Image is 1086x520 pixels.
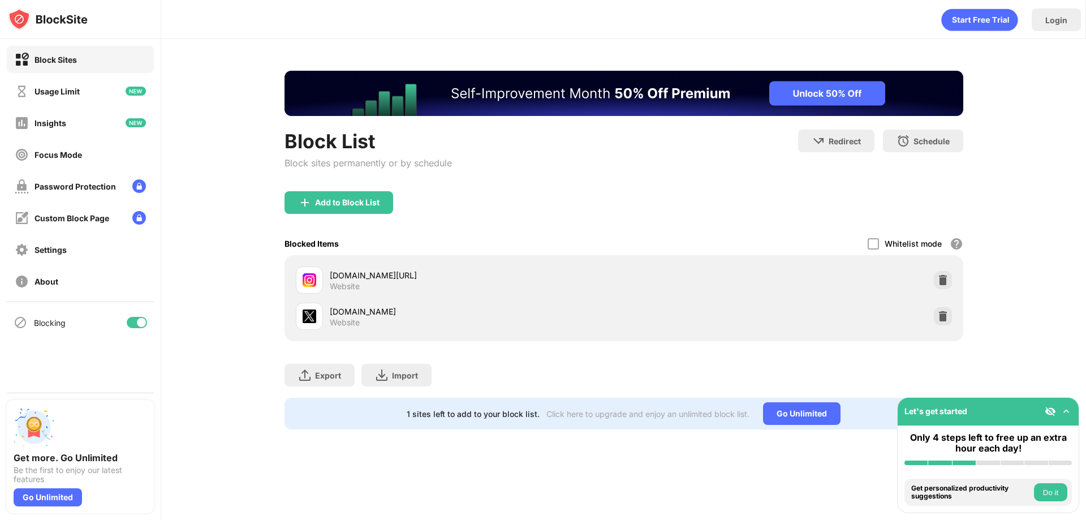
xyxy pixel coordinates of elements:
img: favicons [303,310,316,323]
div: Blocked Items [285,239,339,248]
div: Let's get started [904,406,967,416]
div: Only 4 steps left to free up an extra hour each day! [904,432,1072,454]
div: 1 sites left to add to your block list. [407,409,540,419]
div: Website [330,281,360,291]
div: Redirect [829,136,861,146]
div: Insights [35,118,66,128]
div: Go Unlimited [14,488,82,506]
img: customize-block-page-off.svg [15,211,29,225]
button: Do it [1034,483,1067,501]
img: about-off.svg [15,274,29,289]
div: Custom Block Page [35,213,109,223]
div: [DOMAIN_NAME] [330,306,624,317]
img: lock-menu.svg [132,179,146,193]
div: Get more. Go Unlimited [14,452,147,463]
div: Password Protection [35,182,116,191]
div: Get personalized productivity suggestions [911,484,1031,501]
img: focus-off.svg [15,148,29,162]
div: Block sites permanently or by schedule [285,157,452,169]
div: Add to Block List [315,198,380,207]
img: time-usage-off.svg [15,84,29,98]
div: Import [392,371,418,380]
div: About [35,277,58,286]
img: new-icon.svg [126,87,146,96]
div: Usage Limit [35,87,80,96]
div: Settings [35,245,67,255]
div: Go Unlimited [763,402,841,425]
img: blocking-icon.svg [14,316,27,329]
div: Focus Mode [35,150,82,160]
div: animation [941,8,1018,31]
img: block-on.svg [15,53,29,67]
div: Block List [285,130,452,153]
img: lock-menu.svg [132,211,146,225]
img: push-unlimited.svg [14,407,54,448]
div: Be the first to enjoy our latest features [14,466,147,484]
div: Schedule [913,136,950,146]
div: Login [1045,15,1067,25]
div: Whitelist mode [885,239,942,248]
img: eye-not-visible.svg [1045,406,1056,417]
div: [DOMAIN_NAME][URL] [330,269,624,281]
div: Block Sites [35,55,77,65]
div: Click here to upgrade and enjoy an unlimited block list. [546,409,749,419]
div: Website [330,317,360,328]
div: Export [315,371,341,380]
img: insights-off.svg [15,116,29,130]
img: new-icon.svg [126,118,146,127]
img: logo-blocksite.svg [8,8,88,31]
img: omni-setup-toggle.svg [1061,406,1072,417]
div: Blocking [34,318,66,328]
img: password-protection-off.svg [15,179,29,194]
iframe: Banner [285,71,963,116]
img: favicons [303,273,316,287]
img: settings-off.svg [15,243,29,257]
